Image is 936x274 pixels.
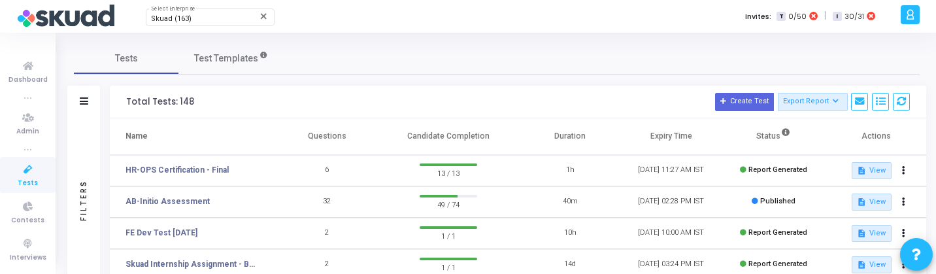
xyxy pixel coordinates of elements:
[788,11,807,22] span: 0/50
[78,128,90,272] div: Filters
[420,197,478,211] span: 49 / 74
[777,12,785,22] span: T
[620,186,722,218] td: [DATE] 02:28 PM IST
[125,227,197,239] a: FE Dev Test [DATE]
[276,118,378,155] th: Questions
[722,118,825,155] th: Status
[276,218,378,249] td: 2
[844,11,864,22] span: 30/31
[10,252,46,264] span: Interviews
[745,11,771,22] label: Invites:
[420,166,478,179] span: 13 / 13
[760,197,795,205] span: Published
[276,186,378,218] td: 32
[125,164,229,176] a: HR-OPS Certification - Final
[520,186,621,218] td: 40m
[825,118,926,155] th: Actions
[824,9,826,23] span: |
[18,178,38,189] span: Tests
[748,260,807,268] span: Report Generated
[852,225,892,242] button: View
[857,197,866,207] mat-icon: description
[125,196,210,207] a: AB-Initio Assessment
[620,118,722,155] th: Expiry Time
[852,162,892,179] button: View
[520,118,621,155] th: Duration
[620,218,722,249] td: [DATE] 10:00 AM IST
[857,229,866,238] mat-icon: description
[115,52,138,65] span: Tests
[715,93,774,111] button: Create Test
[8,75,48,86] span: Dashboard
[778,93,848,111] button: Export Report
[833,12,841,22] span: I
[259,11,269,22] mat-icon: Clear
[126,97,194,107] div: Total Tests: 148
[420,229,478,242] span: 1 / 1
[520,155,621,186] td: 1h
[16,126,39,137] span: Admin
[16,3,114,29] img: logo
[857,166,866,175] mat-icon: description
[125,258,256,270] a: Skuad Internship Assignment - Backend and Frontend
[420,260,478,273] span: 1 / 1
[852,256,892,273] button: View
[377,118,519,155] th: Candidate Completion
[857,260,866,269] mat-icon: description
[194,52,258,65] span: Test Templates
[748,165,807,174] span: Report Generated
[852,194,892,211] button: View
[748,228,807,237] span: Report Generated
[620,155,722,186] td: [DATE] 11:27 AM IST
[110,118,276,155] th: Name
[151,14,192,23] span: Skuad (163)
[520,218,621,249] td: 10h
[11,215,44,226] span: Contests
[276,155,378,186] td: 6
